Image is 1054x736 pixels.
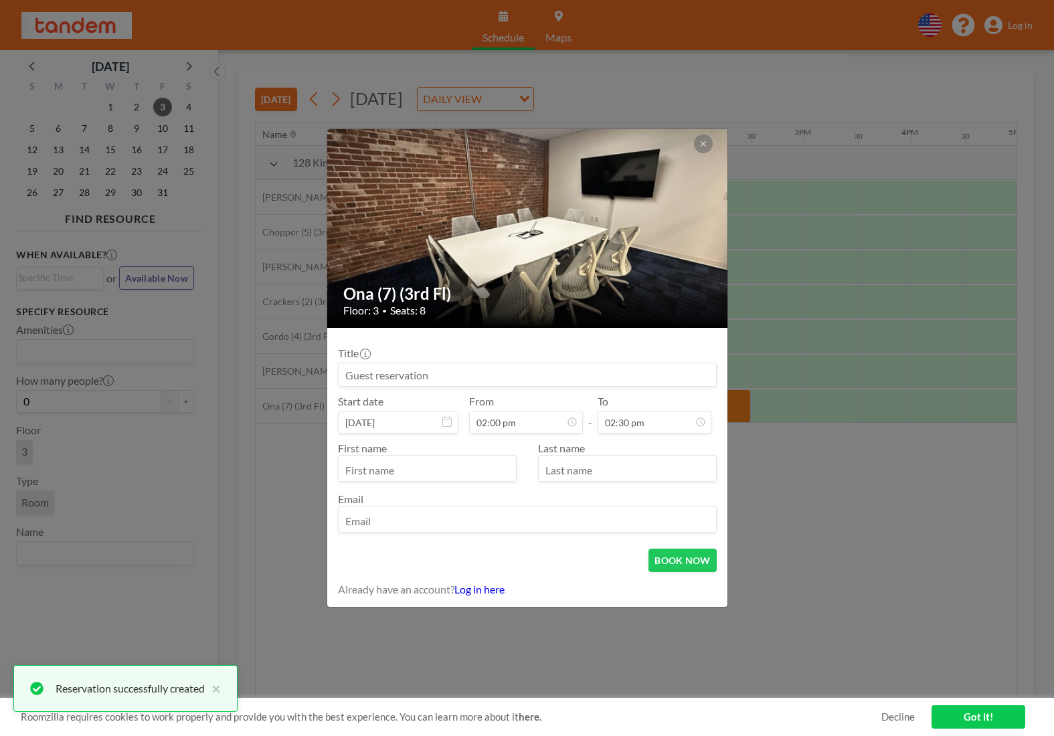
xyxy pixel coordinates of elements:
div: Reservation successfully created [56,680,205,697]
label: From [469,395,494,408]
label: First name [338,442,387,454]
h2: Ona (7) (3rd Fl) [343,284,713,304]
input: Guest reservation [339,363,716,386]
span: - [588,399,592,429]
span: Roomzilla requires cookies to work properly and provide you with the best experience. You can lea... [21,711,881,723]
a: Decline [881,711,915,723]
button: close [205,680,221,697]
span: • [382,306,387,316]
input: Last name [539,458,716,481]
img: 537.jpg [327,78,729,379]
label: Last name [538,442,585,454]
label: Title [338,347,369,360]
span: Already have an account? [338,583,454,596]
label: Start date [338,395,383,408]
button: BOOK NOW [648,549,716,572]
a: here. [519,711,541,723]
input: Email [339,509,716,532]
span: Floor: 3 [343,304,379,317]
span: Seats: 8 [390,304,426,317]
a: Got it! [932,705,1025,729]
a: Log in here [454,583,505,595]
label: Email [338,492,363,505]
input: First name [339,458,516,481]
label: To [598,395,608,408]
